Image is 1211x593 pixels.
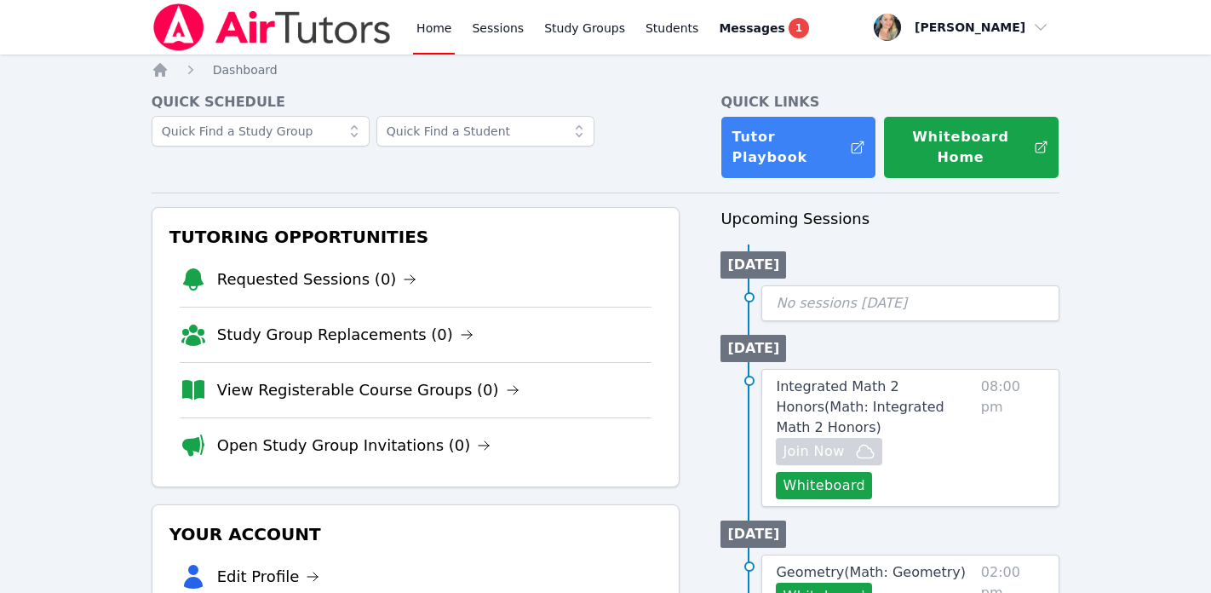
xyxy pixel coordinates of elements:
span: Integrated Math 2 Honors ( Math: Integrated Math 2 Honors ) [776,378,944,435]
a: View Registerable Course Groups (0) [217,378,519,402]
span: Dashboard [213,63,278,77]
a: Tutor Playbook [720,116,876,179]
h3: Tutoring Opportunities [166,222,666,252]
span: 08:00 pm [981,377,1045,499]
button: Join Now [776,438,881,465]
button: Whiteboard [776,472,872,499]
span: 1 [789,18,809,38]
li: [DATE] [720,521,786,548]
img: Air Tutors [152,3,393,51]
h4: Quick Schedule [152,92,680,112]
li: [DATE] [720,251,786,279]
input: Quick Find a Study Group [152,116,370,147]
input: Quick Find a Student [376,116,594,147]
a: Study Group Replacements (0) [217,323,473,347]
span: No sessions [DATE] [776,295,907,311]
h4: Quick Links [720,92,1059,112]
span: Messages [719,20,784,37]
a: Edit Profile [217,565,320,589]
nav: Breadcrumb [152,61,1060,78]
span: Geometry ( Math: Geometry ) [776,564,966,580]
a: Integrated Math 2 Honors(Math: Integrated Math 2 Honors) [776,377,973,438]
h3: Your Account [166,519,666,550]
span: Join Now [783,441,844,462]
a: Requested Sessions (0) [217,268,417,291]
button: Whiteboard Home [883,116,1059,179]
li: [DATE] [720,335,786,362]
a: Dashboard [213,61,278,78]
a: Geometry(Math: Geometry) [776,562,966,583]
a: Open Study Group Invitations (0) [217,434,491,458]
h3: Upcoming Sessions [720,207,1059,231]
